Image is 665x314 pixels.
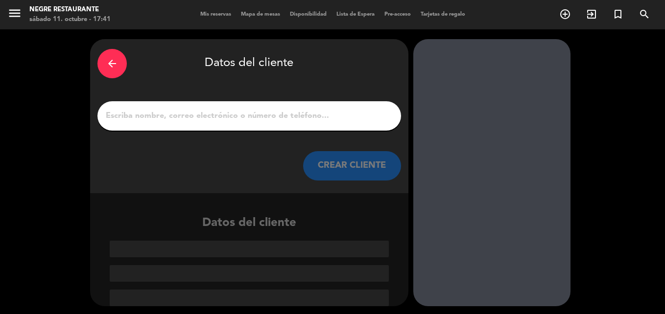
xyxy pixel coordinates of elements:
[303,151,401,180] button: CREAR CLIENTE
[105,109,394,123] input: Escriba nombre, correo electrónico o número de teléfono...
[559,8,571,20] i: add_circle_outline
[236,12,285,17] span: Mapa de mesas
[195,12,236,17] span: Mis reservas
[332,12,380,17] span: Lista de Espera
[612,8,624,20] i: turned_in_not
[29,15,111,24] div: sábado 11. octubre - 17:41
[7,6,22,21] i: menu
[586,8,597,20] i: exit_to_app
[285,12,332,17] span: Disponibilidad
[380,12,416,17] span: Pre-acceso
[90,214,408,306] div: Datos del cliente
[639,8,650,20] i: search
[97,46,401,81] div: Datos del cliente
[416,12,470,17] span: Tarjetas de regalo
[29,5,111,15] div: Negre Restaurante
[106,58,118,69] i: arrow_back
[7,6,22,24] button: menu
